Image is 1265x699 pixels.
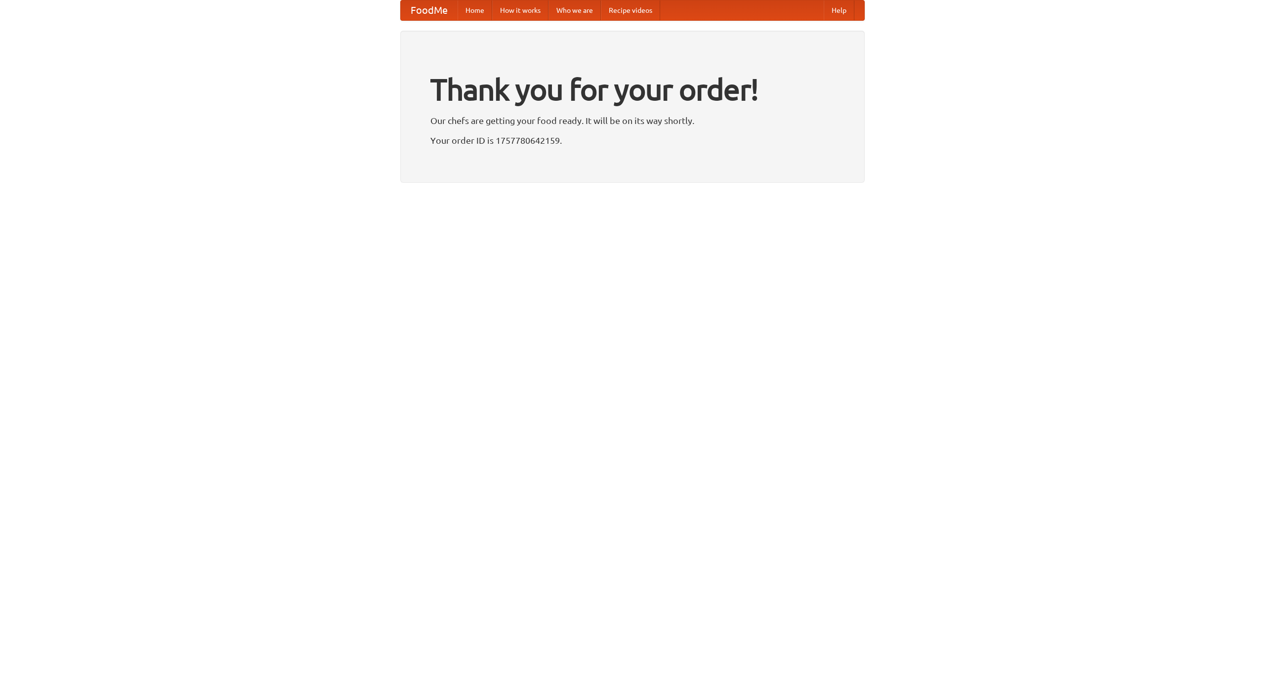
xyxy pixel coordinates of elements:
a: How it works [492,0,548,20]
p: Our chefs are getting your food ready. It will be on its way shortly. [430,113,835,128]
p: Your order ID is 1757780642159. [430,133,835,148]
a: Who we are [548,0,601,20]
a: Home [458,0,492,20]
a: Recipe videos [601,0,660,20]
a: Help [824,0,854,20]
a: FoodMe [401,0,458,20]
h1: Thank you for your order! [430,66,835,113]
